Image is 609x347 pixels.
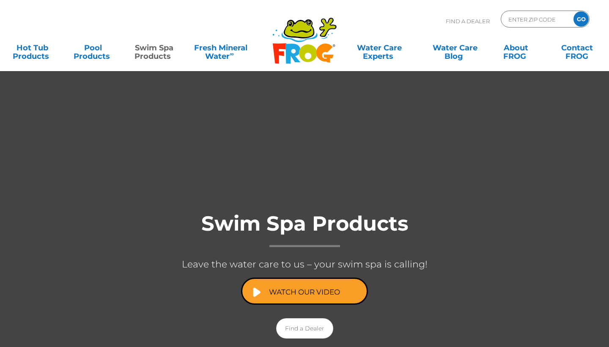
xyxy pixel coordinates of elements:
a: Watch Our Video [241,278,368,305]
input: Zip Code Form [507,13,565,25]
input: GO [573,11,589,27]
a: Water CareExperts [341,39,418,56]
p: Find A Dealer [446,11,490,32]
h1: Swim Spa Products [135,212,474,247]
a: Swim SpaProducts [130,39,178,56]
a: Hot TubProducts [8,39,56,56]
a: AboutFROG [492,39,540,56]
a: Find a Dealer [276,318,333,339]
sup: ∞ [230,50,234,57]
a: PoolProducts [69,39,117,56]
a: Fresh MineralWater∞ [191,39,250,56]
p: Leave the water care to us – your swim spa is calling! [135,256,474,273]
a: ContactFROG [553,39,601,56]
a: Water CareBlog [431,39,479,56]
